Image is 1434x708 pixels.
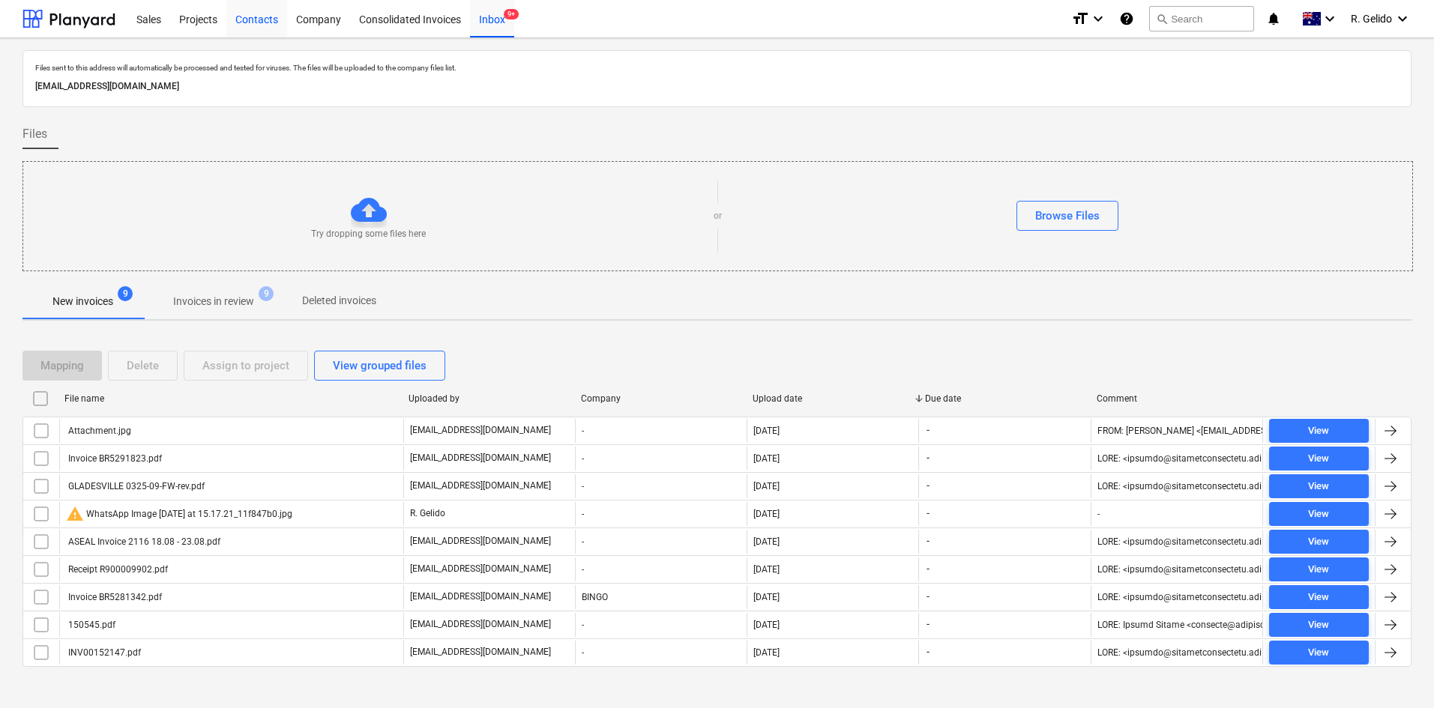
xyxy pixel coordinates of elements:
span: 9+ [504,9,519,19]
p: [EMAIL_ADDRESS][DOMAIN_NAME] [410,479,551,492]
p: [EMAIL_ADDRESS][DOMAIN_NAME] [410,452,551,465]
div: - [1097,509,1100,519]
span: R. Gelido [1351,13,1392,25]
span: search [1156,13,1168,25]
button: Browse Files [1016,201,1118,231]
span: - [925,507,931,520]
p: Deleted invoices [302,293,376,309]
iframe: Chat Widget [1359,636,1434,708]
div: Comment [1097,393,1257,404]
div: 150545.pdf [66,620,115,630]
div: - [575,557,747,581]
div: ASEAL Invoice 2116 18.08 - 23.08.pdf [66,536,220,547]
button: View [1269,641,1369,665]
button: View [1269,530,1369,554]
div: Due date [925,393,1085,404]
div: View [1308,589,1329,606]
p: New invoices [52,294,113,309]
span: - [925,424,931,437]
p: [EMAIL_ADDRESS][DOMAIN_NAME] [410,424,551,437]
i: notifications [1266,10,1281,28]
p: Invoices in review [173,294,254,309]
span: - [925,590,931,603]
p: [EMAIL_ADDRESS][DOMAIN_NAME] [410,535,551,548]
div: [DATE] [753,481,780,491]
div: Upload date [753,393,913,404]
button: View [1269,419,1369,443]
span: - [925,479,931,492]
div: View [1308,450,1329,468]
button: View [1269,557,1369,581]
div: File name [64,393,397,404]
i: keyboard_arrow_down [1321,10,1339,28]
span: - [925,452,931,465]
div: [DATE] [753,620,780,630]
div: View [1308,617,1329,634]
p: Try dropping some files here [311,228,426,240]
div: [DATE] [753,509,780,519]
div: View [1308,423,1329,440]
div: - [575,502,747,526]
div: - [575,530,747,554]
button: View grouped files [314,351,445,381]
p: Files sent to this address will automatically be processed and tested for viruses. The files will... [35,63,1399,73]
span: 9 [118,286,133,301]
div: GLADESVILLE 0325-09-FW-rev.pdf [66,481,205,491]
button: View [1269,502,1369,526]
button: View [1269,613,1369,637]
button: Search [1149,6,1254,31]
button: View [1269,585,1369,609]
p: [EMAIL_ADDRESS][DOMAIN_NAME] [410,590,551,603]
span: - [925,563,931,575]
span: - [925,646,931,659]
div: BINGO [575,585,747,609]
div: View [1308,644,1329,662]
div: - [575,419,747,443]
i: keyboard_arrow_down [1394,10,1412,28]
i: format_size [1071,10,1089,28]
div: Browse Files [1035,206,1100,226]
div: WhatsApp Image [DATE] at 15.17.21_11f847b0.jpg [66,505,292,523]
div: [DATE] [753,536,780,547]
div: View [1308,561,1329,578]
button: View [1269,447,1369,471]
div: - [575,447,747,471]
p: [EMAIL_ADDRESS][DOMAIN_NAME] [35,79,1399,94]
div: [DATE] [753,426,780,436]
div: [DATE] [753,453,780,464]
p: R. Gelido [410,507,445,520]
p: [EMAIL_ADDRESS][DOMAIN_NAME] [410,563,551,575]
div: View [1308,506,1329,523]
span: Files [22,125,47,143]
i: Knowledge base [1119,10,1134,28]
div: View [1308,478,1329,495]
p: [EMAIL_ADDRESS][DOMAIN_NAME] [410,618,551,631]
div: [DATE] [753,564,780,575]
div: Invoice BR5291823.pdf [66,453,162,464]
p: or [714,210,722,223]
span: - [925,618,931,631]
span: warning [66,505,84,523]
button: View [1269,474,1369,498]
div: Receipt R900009902.pdf [66,564,168,575]
div: INV00152147.pdf [66,647,141,658]
div: View [1308,533,1329,551]
span: - [925,535,931,548]
div: Company [581,393,741,404]
span: 9 [259,286,274,301]
div: Attachment.jpg [66,426,131,436]
div: View grouped files [333,356,427,375]
div: - [575,613,747,637]
div: [DATE] [753,647,780,658]
div: - [575,474,747,498]
p: [EMAIL_ADDRESS][DOMAIN_NAME] [410,646,551,659]
div: Uploaded by [409,393,569,404]
div: - [575,641,747,665]
i: keyboard_arrow_down [1089,10,1107,28]
div: Invoice BR5281342.pdf [66,592,162,602]
div: Try dropping some files hereorBrowse Files [22,161,1413,271]
div: [DATE] [753,592,780,602]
